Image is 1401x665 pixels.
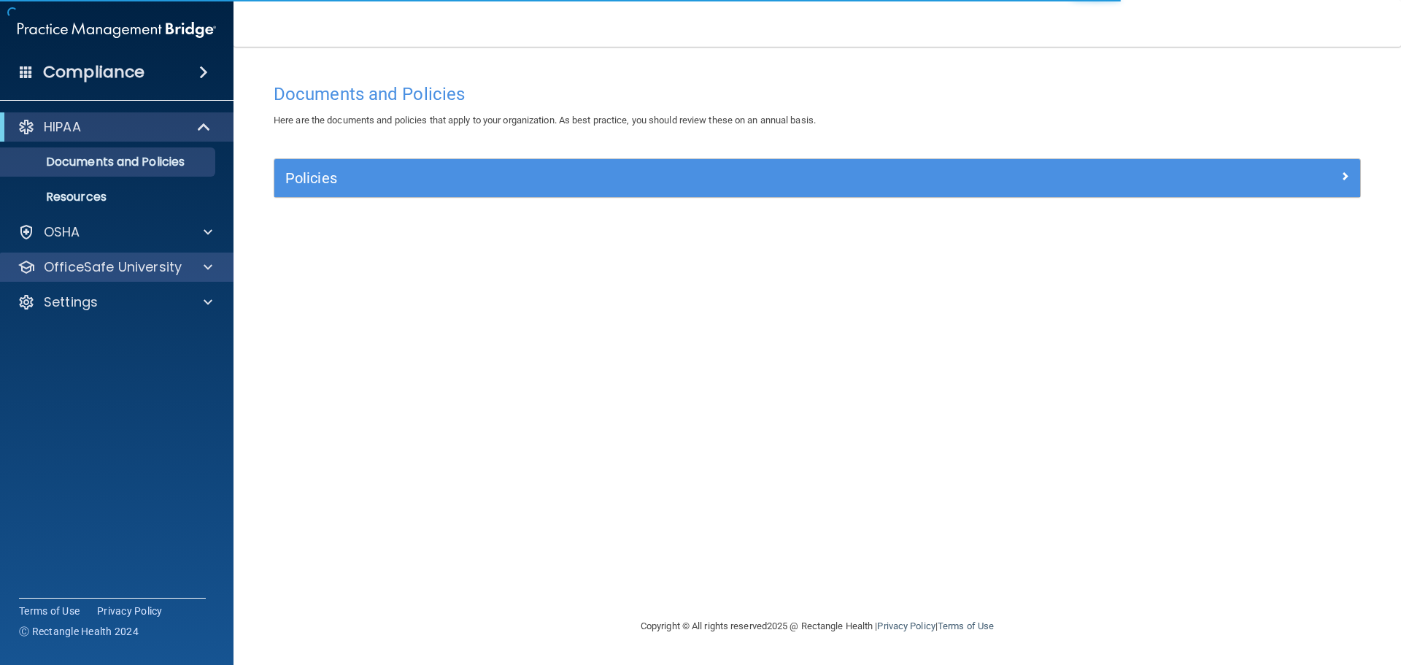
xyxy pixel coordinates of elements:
p: OSHA [44,223,80,241]
p: OfficeSafe University [44,258,182,276]
p: HIPAA [44,118,81,136]
h4: Compliance [43,62,144,82]
a: HIPAA [18,118,212,136]
p: Documents and Policies [9,155,209,169]
span: Here are the documents and policies that apply to your organization. As best practice, you should... [274,115,816,126]
a: Terms of Use [19,604,80,618]
a: Policies [285,166,1349,190]
a: OfficeSafe University [18,258,212,276]
a: Privacy Policy [877,620,935,631]
img: PMB logo [18,15,216,45]
p: Settings [44,293,98,311]
h4: Documents and Policies [274,85,1361,104]
a: Terms of Use [938,620,994,631]
a: Privacy Policy [97,604,163,618]
a: Settings [18,293,212,311]
a: OSHA [18,223,212,241]
h5: Policies [285,170,1078,186]
p: Resources [9,190,209,204]
div: Copyright © All rights reserved 2025 @ Rectangle Health | | [551,603,1084,650]
span: Ⓒ Rectangle Health 2024 [19,624,139,639]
